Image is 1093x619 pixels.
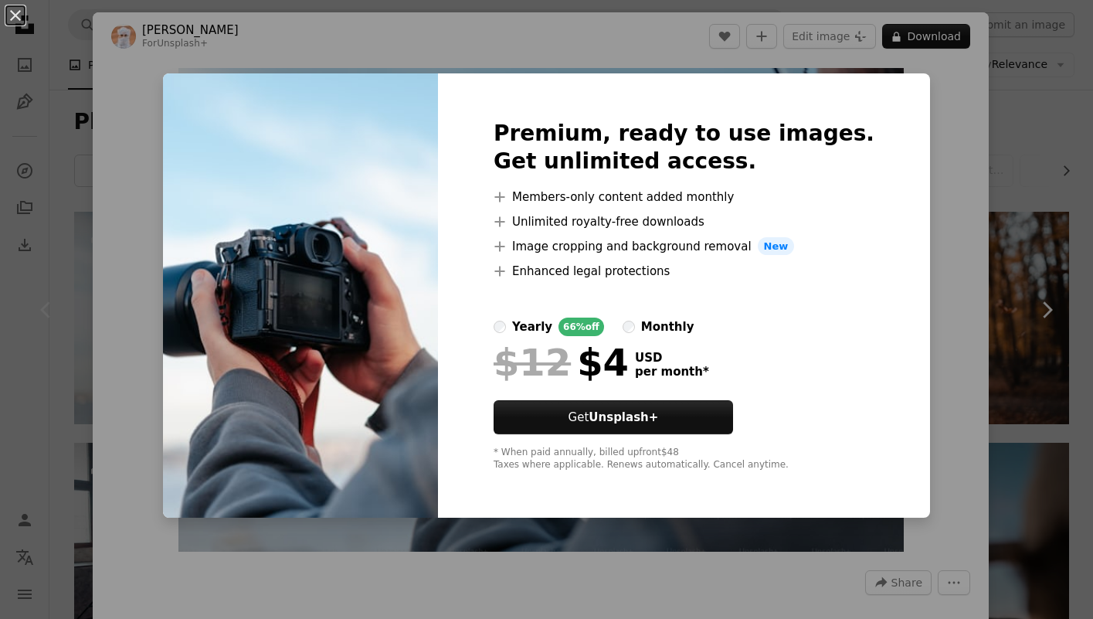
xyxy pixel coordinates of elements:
[494,237,874,256] li: Image cropping and background removal
[494,321,506,333] input: yearly66%off
[494,447,874,471] div: * When paid annually, billed upfront $48 Taxes where applicable. Renews automatically. Cancel any...
[758,237,795,256] span: New
[494,342,571,383] span: $12
[641,318,694,336] div: monthly
[589,410,658,424] strong: Unsplash+
[623,321,635,333] input: monthly
[635,351,709,365] span: USD
[494,342,629,383] div: $4
[494,400,733,434] button: GetUnsplash+
[494,262,874,281] li: Enhanced legal protections
[494,213,874,231] li: Unlimited royalty-free downloads
[494,188,874,206] li: Members-only content added monthly
[635,365,709,379] span: per month *
[512,318,552,336] div: yearly
[494,120,874,175] h2: Premium, ready to use images. Get unlimited access.
[163,73,438,519] img: premium_photo-1674389991678-0836ca77c7f7
[558,318,604,336] div: 66% off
